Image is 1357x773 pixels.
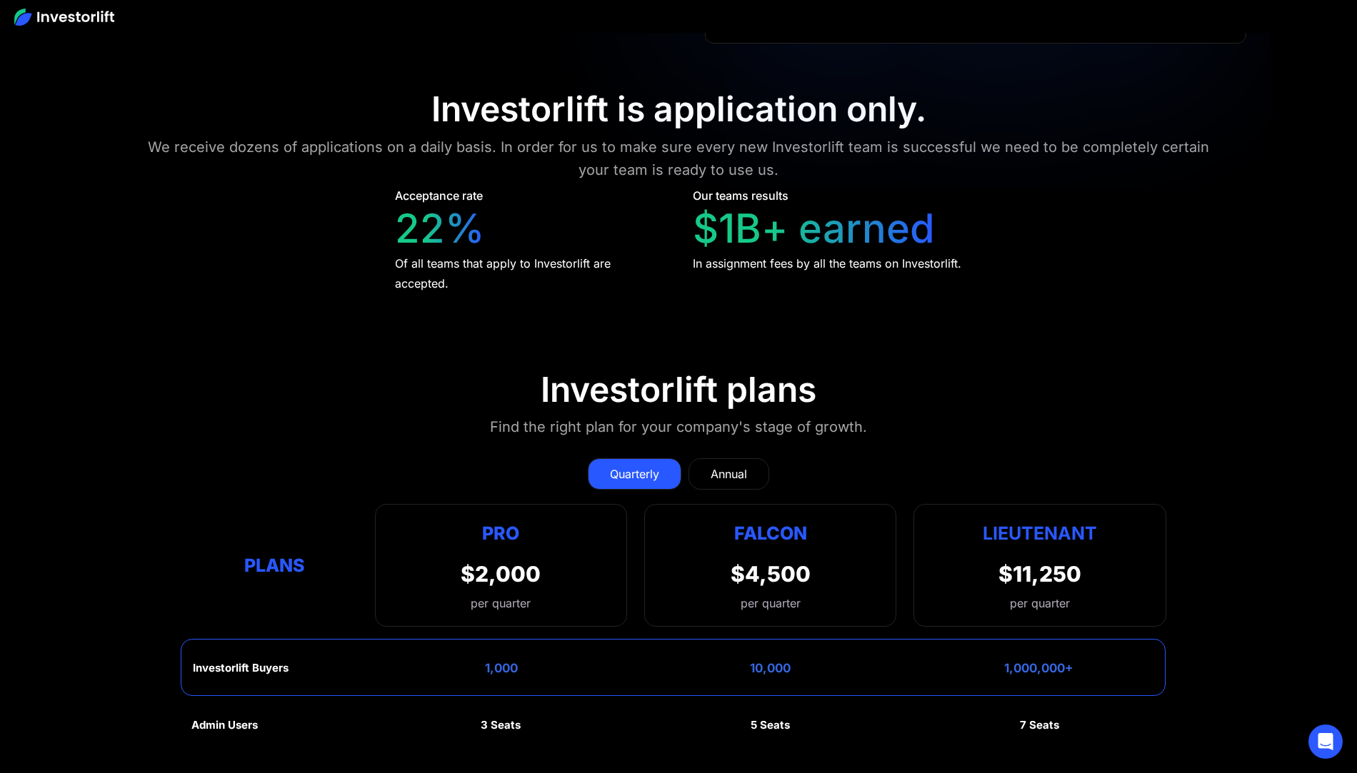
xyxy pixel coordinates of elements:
div: 7 Seats [1020,719,1059,732]
div: 1,000 [485,661,518,675]
div: Acceptance rate [395,187,483,204]
div: $4,500 [731,561,811,587]
div: per quarter [1010,595,1070,612]
div: per quarter [741,595,801,612]
div: 22% [395,205,485,253]
div: $2,000 [461,561,541,587]
div: per quarter [461,595,541,612]
div: Quarterly [610,465,659,483]
div: Investorlift plans [541,369,816,410]
div: Investorlift is application only. [431,89,926,130]
div: 10,000 [750,661,791,675]
div: Annual [711,465,747,483]
div: In assignment fees by all the teams on Investorlift. [693,253,961,273]
div: Plans [191,552,358,580]
div: Open Intercom Messenger [1308,724,1343,759]
div: $1B+ earned [693,205,935,253]
div: Our teams results [693,187,788,204]
div: 5 Seats [751,719,790,732]
strong: Lieutenant [983,522,1097,544]
div: Falcon [734,519,807,547]
div: Admin Users [191,719,258,732]
div: Find the right plan for your company's stage of growth. [490,415,867,438]
div: We receive dozens of applications on a daily basis. In order for us to make sure every new Invest... [136,136,1221,181]
div: $11,250 [998,561,1081,587]
div: Investorlift Buyers [193,662,289,675]
div: Pro [461,519,541,547]
div: 1,000,000+ [1004,661,1073,675]
div: Of all teams that apply to Investorlift are accepted. [395,253,666,293]
div: 3 Seats [481,719,521,732]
